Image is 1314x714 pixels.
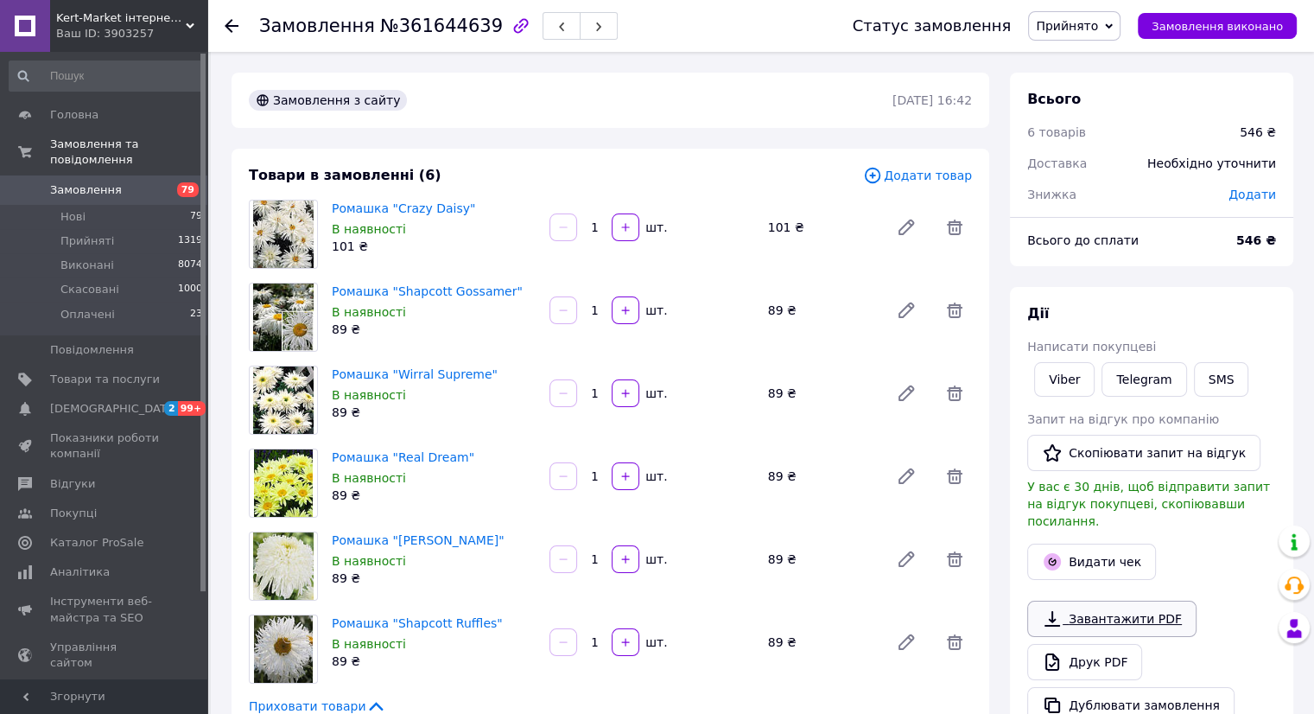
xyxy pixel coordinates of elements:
[332,305,406,319] span: В наявності
[60,282,119,297] span: Скасовані
[889,293,924,328] a: Редагувати
[332,284,523,298] a: Ромашка "Shapcott Gossamer"
[1228,188,1276,201] span: Додати
[1027,125,1086,139] span: 6 товарів
[50,372,160,387] span: Товари та послуги
[761,464,882,488] div: 89 ₴
[641,385,669,402] div: шт.
[937,210,972,245] span: Видалити
[332,404,536,421] div: 89 ₴
[1152,20,1283,33] span: Замовлення виконано
[641,551,669,568] div: шт.
[1101,362,1186,397] a: Telegram
[889,542,924,577] a: Редагувати
[863,166,972,185] span: Додати товар
[761,298,882,322] div: 89 ₴
[1137,144,1286,182] div: Необхідно уточнити
[60,233,114,249] span: Прийняті
[761,630,882,654] div: 89 ₴
[937,459,972,494] span: Видалити
[889,376,924,411] a: Редагувати
[892,93,972,107] time: [DATE] 16:42
[937,542,972,577] span: Видалити
[50,564,110,580] span: Аналітика
[1027,435,1260,471] button: Скопіювати запит на відгук
[60,209,86,225] span: Нові
[249,90,407,111] div: Замовлення з сайту
[1027,340,1156,354] span: Написати покупцеві
[937,376,972,411] span: Видалити
[178,258,202,273] span: 8074
[164,401,178,416] span: 2
[1027,91,1081,107] span: Всього
[332,388,406,402] span: В наявності
[60,307,115,322] span: Оплачені
[1194,362,1249,397] button: SMS
[9,61,204,92] input: Пошук
[1240,124,1276,141] div: 546 ₴
[1027,233,1139,247] span: Всього до сплати
[1138,13,1297,39] button: Замовлення виконано
[332,616,503,630] a: Ромашка "Shapcott Ruffles"
[50,137,207,168] span: Замовлення та повідомлення
[249,167,441,183] span: Товари в замовленні (6)
[332,554,406,568] span: В наявності
[641,468,669,485] div: шт.
[1236,233,1276,247] b: 546 ₴
[50,594,160,625] span: Інструменти веб-майстра та SEO
[761,215,882,239] div: 101 ₴
[259,16,375,36] span: Замовлення
[1034,362,1095,397] a: Viber
[56,26,207,41] div: Ваш ID: 3903257
[1027,412,1219,426] span: Запит на відгук про компанію
[254,615,314,683] img: Ромашка "Shapcott Ruffles"
[761,547,882,571] div: 89 ₴
[178,282,202,297] span: 1000
[190,307,202,322] span: 23
[641,302,669,319] div: шт.
[50,535,143,551] span: Каталог ProSale
[332,471,406,485] span: В наявності
[225,17,238,35] div: Повернутися назад
[332,450,474,464] a: Ромашка "Real Dream"
[853,17,1012,35] div: Статус замовлення
[332,570,536,587] div: 89 ₴
[1027,601,1197,637] a: Завантажити PDF
[641,219,669,236] div: шт.
[1036,19,1098,33] span: Прийнято
[332,367,498,381] a: Ромашка "Wirral Supreme"
[332,533,505,547] a: Ромашка "[PERSON_NAME]"
[641,634,669,651] div: шт.
[332,653,536,670] div: 89 ₴
[332,238,536,255] div: 101 ₴
[253,201,313,268] img: Ромашка "Crazy Daisy"
[889,210,924,245] a: Редагувати
[1027,156,1087,170] span: Доставка
[332,201,475,215] a: Ромашка "Crazy Daisy"
[1027,480,1270,528] span: У вас є 30 днів, щоб відправити запит на відгук покупцеві, скопіювавши посилання.
[1027,305,1049,322] span: Дії
[50,476,95,492] span: Відгуки
[178,233,202,249] span: 1319
[937,293,972,328] span: Видалити
[253,367,313,434] img: Ромашка "Wirral Supreme"
[889,625,924,660] a: Редагувати
[1027,644,1142,680] a: Друк PDF
[50,640,160,671] span: Управління сайтом
[190,209,202,225] span: 79
[332,637,406,651] span: В наявності
[761,381,882,405] div: 89 ₴
[1027,188,1076,201] span: Знижка
[332,222,406,236] span: В наявності
[50,182,122,198] span: Замовлення
[253,532,313,600] img: Ромашка "Fiona Coghill"
[380,16,503,36] span: №361644639
[50,342,134,358] span: Повідомлення
[50,107,98,123] span: Головна
[177,182,199,197] span: 79
[332,321,536,338] div: 89 ₴
[1027,544,1156,580] button: Видати чек
[50,506,97,521] span: Покупці
[50,401,178,417] span: [DEMOGRAPHIC_DATA]
[937,625,972,660] span: Видалити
